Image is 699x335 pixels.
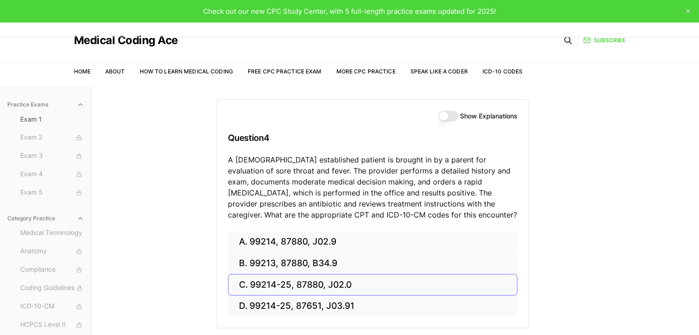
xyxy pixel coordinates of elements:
a: How to Learn Medical Coding [140,68,233,75]
span: Coding Guidelines [20,283,84,293]
button: Category Practice [4,211,88,226]
a: Subscribe [583,36,625,45]
span: Exam 5 [20,188,84,198]
button: Exam 2 [17,130,88,145]
button: Exam 3 [17,149,88,163]
h3: Question 4 [228,124,517,151]
button: Coding Guidelines [17,281,88,296]
button: A. 99214, 87880, J02.9 [228,231,517,253]
button: close [681,4,695,18]
button: Medical Terminology [17,226,88,240]
button: Anatomy [17,244,88,259]
span: Exam 1 [20,115,84,124]
button: B. 99213, 87880, B34.9 [228,253,517,274]
a: More CPC Practice [336,68,395,75]
span: Exam 4 [20,169,84,179]
button: D. 99214-25, 87651, J03.91 [228,296,517,317]
span: Compliance [20,265,84,275]
span: Medical Terminology [20,228,84,238]
span: Anatomy [20,246,84,257]
a: About [105,68,125,75]
a: ICD-10 Codes [483,68,523,75]
p: A [DEMOGRAPHIC_DATA] established patient is brought in by a parent for evaluation of sore throat ... [228,154,517,220]
label: Show Explanations [460,113,517,119]
span: Exam 2 [20,133,84,143]
a: Speak Like a Coder [410,68,468,75]
a: Free CPC Practice Exam [248,68,322,75]
button: Compliance [17,262,88,277]
button: C. 99214-25, 87880, J02.0 [228,274,517,296]
button: Exam 1 [17,112,88,127]
a: Home [74,68,91,75]
a: Medical Coding Ace [74,35,178,46]
span: HCPCS Level II [20,320,84,330]
span: ICD-10-CM [20,301,84,312]
button: Exam 5 [17,185,88,200]
button: Exam 4 [17,167,88,182]
span: Check out our new CPC Study Center, with 5 full-length practice exams updated for 2025! [203,7,496,16]
span: Exam 3 [20,151,84,161]
button: HCPCS Level II [17,318,88,332]
button: ICD-10-CM [17,299,88,314]
button: Practice Exams [4,97,88,112]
